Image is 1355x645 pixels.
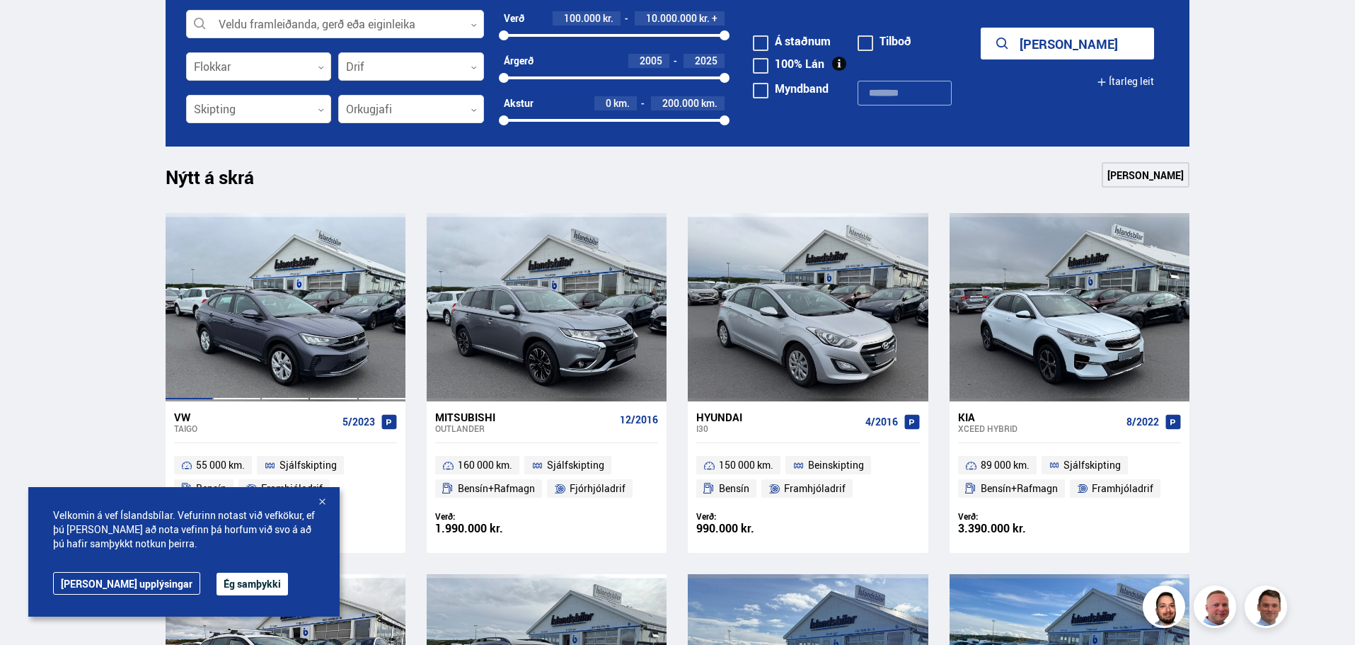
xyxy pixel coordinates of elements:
[701,98,717,109] span: km.
[606,96,611,110] span: 0
[958,411,1121,423] div: Kia
[435,511,547,522] div: Verð:
[53,572,200,595] a: [PERSON_NAME] upplýsingar
[712,13,717,24] span: +
[1247,588,1289,630] img: FbJEzSuNWCJXmdc-.webp
[950,401,1189,553] a: Kia XCeed HYBRID 8/2022 89 000 km. Sjálfskipting Bensín+Rafmagn Framhjóladrif Verð: 3.390.000 kr.
[196,480,226,497] span: Bensín
[427,401,667,553] a: Mitsubishi Outlander 12/2016 160 000 km. Sjálfskipting Bensín+Rafmagn Fjórhjóladrif Verð: 1.990.0...
[504,98,534,109] div: Akstur
[753,58,824,69] label: 100% Lán
[1102,162,1189,188] a: [PERSON_NAME]
[1196,588,1238,630] img: siFngHWaQ9KaOqBr.png
[435,423,614,433] div: Outlander
[570,480,625,497] span: Fjórhjóladrif
[753,35,831,47] label: Á staðnum
[564,11,601,25] span: 100.000
[662,96,699,110] span: 200.000
[458,457,512,474] span: 160 000 km.
[166,166,279,196] h1: Nýtt á skrá
[640,54,662,67] span: 2005
[1092,480,1153,497] span: Framhjóladrif
[1097,66,1154,98] button: Ítarleg leit
[261,480,323,497] span: Framhjóladrif
[958,423,1121,433] div: XCeed HYBRID
[342,416,375,428] span: 5/2023
[696,511,808,522] div: Verð:
[504,13,524,24] div: Verð
[719,480,749,497] span: Bensín
[981,28,1154,59] button: [PERSON_NAME]
[958,511,1070,522] div: Verð:
[858,35,911,47] label: Tilboð
[603,13,613,24] span: kr.
[166,401,405,553] a: VW Taigo 5/2023 55 000 km. Sjálfskipting Bensín Framhjóladrif Verð: 3.390.000 kr.
[719,457,773,474] span: 150 000 km.
[458,480,535,497] span: Bensín+Rafmagn
[435,411,614,423] div: Mitsubishi
[699,13,710,24] span: kr.
[1145,588,1187,630] img: nhp88E3Fdnt1Opn2.png
[696,423,859,433] div: i30
[435,523,547,535] div: 1.990.000 kr.
[174,411,337,423] div: VW
[981,457,1030,474] span: 89 000 km.
[808,457,864,474] span: Beinskipting
[981,480,1058,497] span: Bensín+Rafmagn
[695,54,717,67] span: 2025
[196,457,245,474] span: 55 000 km.
[1063,457,1121,474] span: Sjálfskipting
[753,83,829,94] label: Myndband
[958,523,1070,535] div: 3.390.000 kr.
[547,457,604,474] span: Sjálfskipting
[1126,416,1159,428] span: 8/2022
[279,457,337,474] span: Sjálfskipting
[613,98,630,109] span: km.
[174,423,337,433] div: Taigo
[696,411,859,423] div: Hyundai
[53,508,315,551] span: Velkomin á vef Íslandsbílar. Vefurinn notast við vefkökur, ef þú [PERSON_NAME] að nota vefinn þá ...
[696,523,808,535] div: 990.000 kr.
[217,573,288,595] button: Ég samþykki
[646,11,697,25] span: 10.000.000
[688,401,928,553] a: Hyundai i30 4/2016 150 000 km. Beinskipting Bensín Framhjóladrif Verð: 990.000 kr.
[504,55,534,67] div: Árgerð
[620,414,658,426] span: 12/2016
[865,416,898,428] span: 4/2016
[784,480,846,497] span: Framhjóladrif
[11,6,54,48] button: Opna LiveChat spjallviðmót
